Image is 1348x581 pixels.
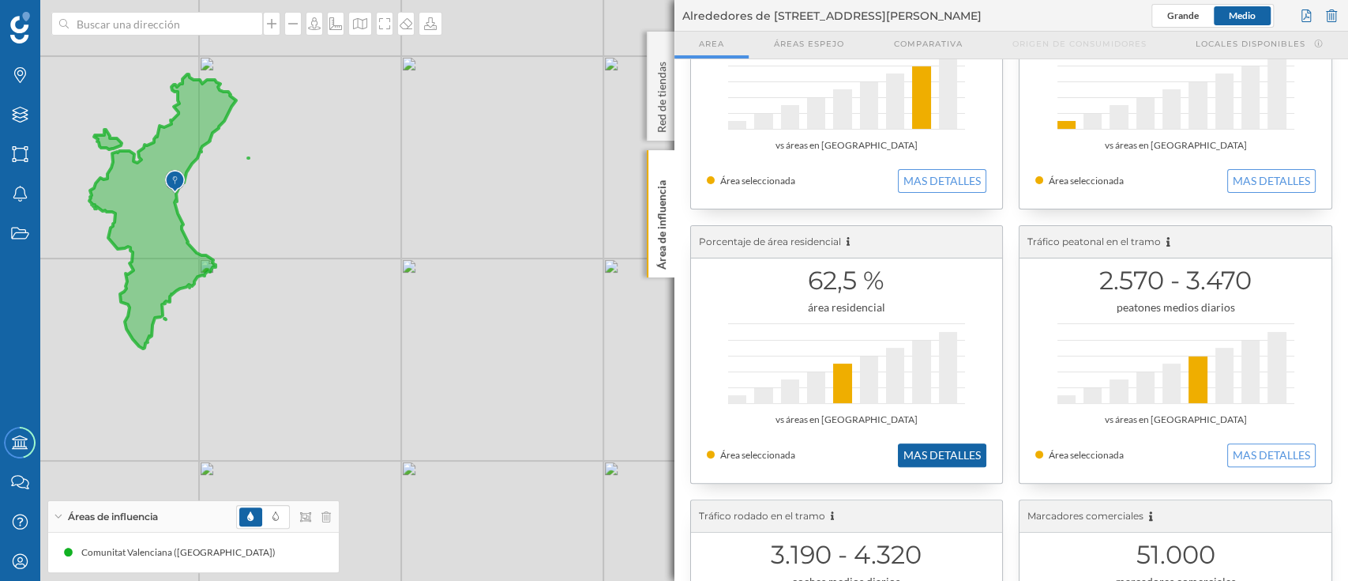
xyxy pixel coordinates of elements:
button: MAS DETALLES [898,169,986,193]
div: área residencial [707,300,987,315]
div: Tráfico rodado en el tramo [691,500,1003,533]
div: vs áreas en [GEOGRAPHIC_DATA] [1035,412,1316,428]
span: Grande [1167,9,1199,21]
img: Geoblink Logo [10,12,30,43]
span: Origen de consumidores [1012,38,1146,50]
p: Área de influencia [653,174,669,270]
h1: 3.190 - 4.320 [707,540,987,570]
div: Porcentaje de área residencial [691,226,1003,258]
div: Comunitat Valenciana ([GEOGRAPHIC_DATA]) [81,545,283,560]
div: peatones medios diarios [1035,300,1316,315]
span: Soporte [32,11,88,25]
span: Alrededores de [STREET_ADDRESS][PERSON_NAME] [682,8,982,24]
span: Comparativa [893,38,962,50]
span: Medio [1229,9,1256,21]
img: Marker [165,166,185,198]
p: Red de tiendas [653,55,669,133]
button: MAS DETALLES [898,443,986,467]
span: Locales disponibles [1196,38,1305,50]
div: vs áreas en [GEOGRAPHIC_DATA] [707,412,987,428]
span: Area [699,38,724,50]
span: Área seleccionada [720,449,795,461]
h1: 51.000 [1035,540,1316,570]
button: MAS DETALLES [1227,169,1316,193]
div: Marcadores comerciales [1019,500,1331,533]
div: Tráfico peatonal en el tramo [1019,226,1331,258]
span: Área seleccionada [1049,175,1124,187]
div: vs áreas en [GEOGRAPHIC_DATA] [707,138,987,153]
button: MAS DETALLES [1227,443,1316,467]
span: Área seleccionada [1049,449,1124,461]
div: vs áreas en [GEOGRAPHIC_DATA] [1035,138,1316,153]
h1: 2.570 - 3.470 [1035,266,1316,296]
span: Áreas de influencia [68,510,158,524]
h1: 62,5 % [707,266,987,296]
span: Área seleccionada [720,175,795,187]
span: Áreas espejo [774,38,844,50]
